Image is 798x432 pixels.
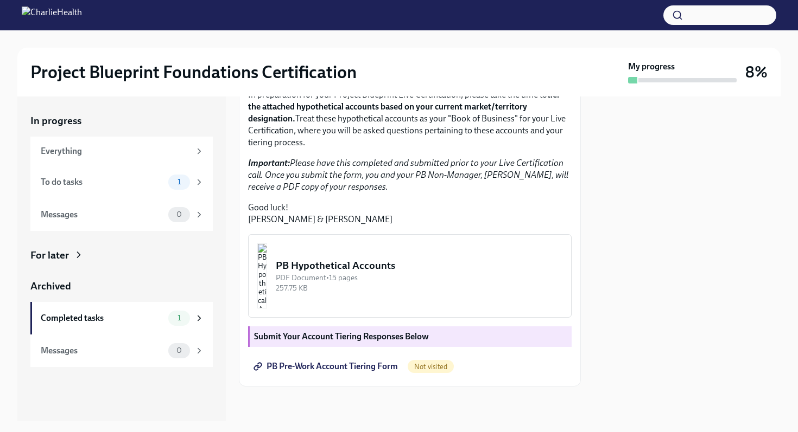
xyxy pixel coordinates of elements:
span: 1 [171,314,187,322]
img: CharlieHealth [22,7,82,24]
strong: Important: [248,158,290,168]
span: 0 [170,210,188,218]
a: Completed tasks1 [30,302,213,334]
strong: My progress [628,61,675,73]
div: PDF Document • 15 pages [276,273,562,283]
div: Messages [41,209,164,221]
span: PB Pre-Work Account Tiering Form [256,361,398,372]
span: 0 [170,346,188,354]
a: Messages0 [30,334,213,367]
div: Everything [41,145,190,157]
h2: Project Blueprint Foundations Certification [30,61,357,83]
div: To do tasks [41,176,164,188]
p: Good luck! [PERSON_NAME] & [PERSON_NAME] [248,202,572,225]
strong: tier the attached hypothetical accounts based on your current market/territory designation. [248,89,560,124]
span: 1 [171,178,187,186]
a: Everything [30,137,213,166]
a: In progress [30,114,213,128]
button: PB Hypothetical AccountsPDF Document•15 pages257.75 KB [248,234,572,318]
div: 257.75 KB [276,283,562,293]
a: PB Pre-Work Account Tiering Form [248,356,406,377]
div: Completed tasks [41,312,164,324]
img: PB Hypothetical Accounts [257,243,267,308]
span: Not visited [408,363,454,371]
a: To do tasks1 [30,166,213,198]
div: Messages [41,345,164,357]
a: Archived [30,279,213,293]
a: Messages0 [30,198,213,231]
em: Please have this completed and submitted prior to your Live Certification call. Once you submit t... [248,158,568,192]
div: PB Hypothetical Accounts [276,259,562,273]
div: For later [30,248,69,262]
h3: 8% [745,62,768,82]
p: In preparation for your Project Blueprint Live Certification, please take the time to Treat these... [248,89,572,149]
strong: Submit Your Account Tiering Responses Below [254,331,429,341]
a: For later [30,248,213,262]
